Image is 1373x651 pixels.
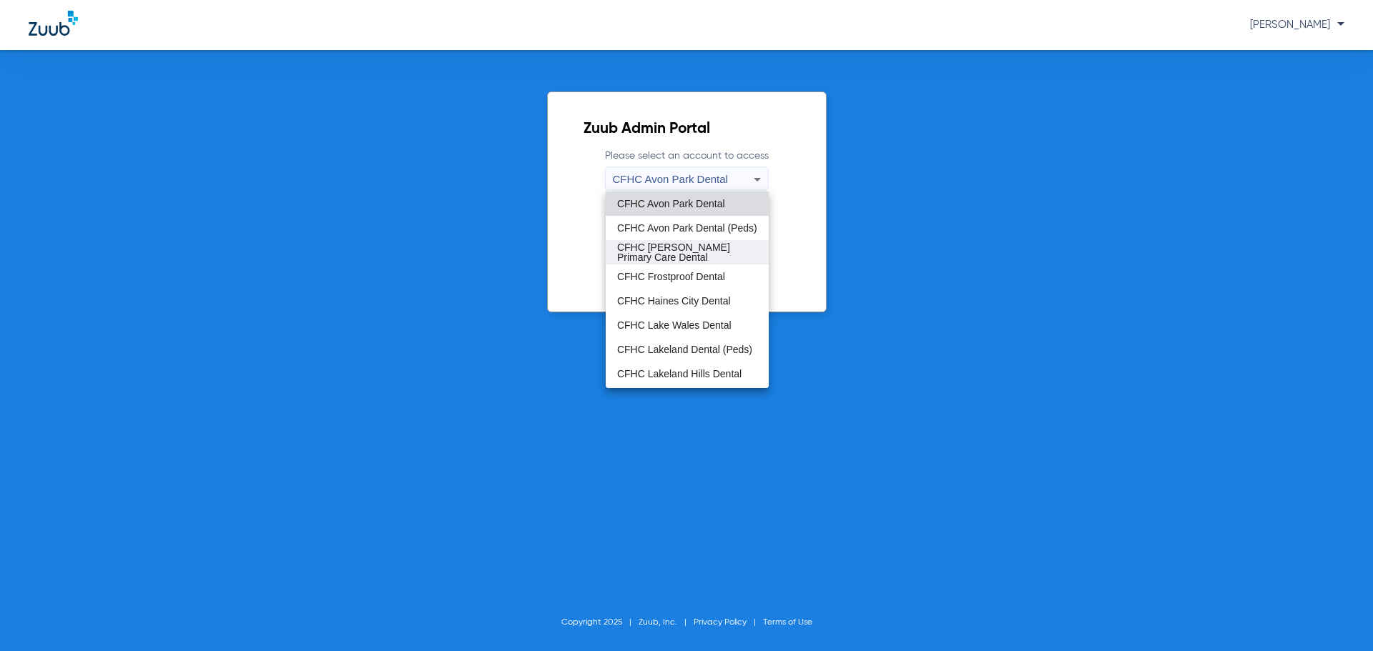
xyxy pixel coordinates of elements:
[617,199,725,209] span: CFHC Avon Park Dental
[617,296,731,306] span: CFHC Haines City Dental
[617,320,732,330] span: CFHC Lake Wales Dental
[617,344,752,354] span: CFHC Lakeland Dental (Peds)
[617,369,742,379] span: CFHC Lakeland Hills Dental
[617,242,757,262] span: CFHC [PERSON_NAME] Primary Care Dental
[1301,582,1373,651] iframe: Chat Widget
[617,223,757,233] span: CFHC Avon Park Dental (Peds)
[617,272,725,282] span: CFHC Frostproof Dental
